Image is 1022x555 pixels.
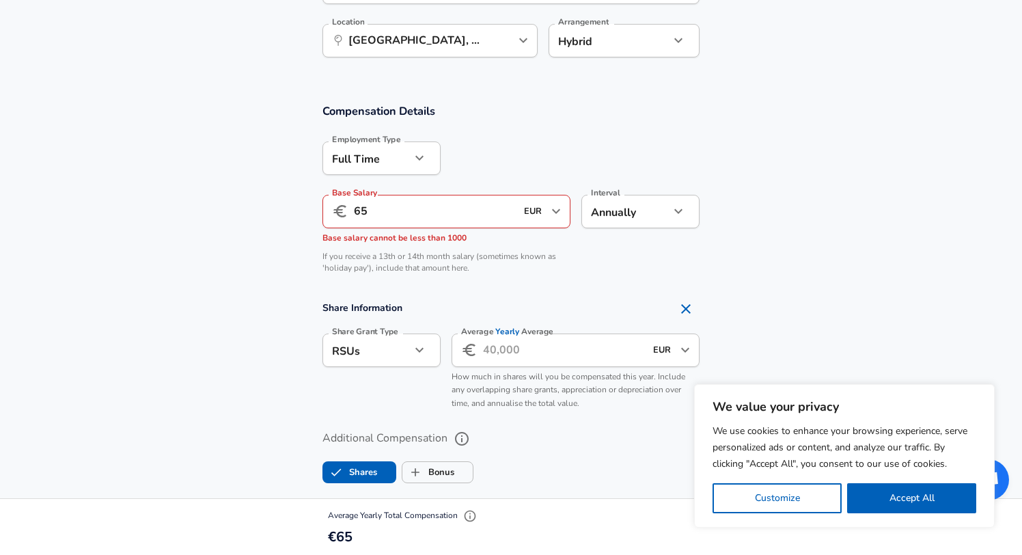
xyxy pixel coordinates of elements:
h3: Compensation Details [322,103,700,119]
div: Hybrid [549,24,649,57]
button: Remove Section [672,295,700,323]
h4: Share Information [322,295,700,323]
button: Customize [713,483,842,513]
div: RSUs [322,334,411,367]
label: Shares [323,459,377,485]
span: Yearly [496,325,520,337]
span: Base salary cannot be less than 1000 [322,232,467,243]
label: Base Salary [332,189,377,197]
span: Bonus [402,459,428,485]
p: We use cookies to enhance your browsing experience, serve personalized ads or content, and analyz... [713,423,976,472]
button: help [450,427,473,450]
label: Bonus [402,459,454,485]
label: Arrangement [558,18,609,26]
button: Open [547,202,566,221]
input: USD [649,340,676,361]
label: Additional Compensation [322,427,700,450]
button: Open [514,31,533,50]
input: USD [520,201,547,222]
button: Accept All [847,483,976,513]
p: We value your privacy [713,398,976,415]
button: BonusBonus [402,461,473,483]
input: 40,000 [483,334,645,367]
p: If you receive a 13th or 14th month salary (sometimes known as 'holiday pay'), include that amoun... [322,251,570,274]
div: Annually [581,195,669,228]
label: Employment Type [332,135,401,144]
button: SharesShares [322,461,396,483]
label: Interval [591,189,620,197]
button: Open [676,340,695,360]
button: Explain Total Compensation [460,506,480,526]
span: Shares [323,459,349,485]
div: Full Time [322,141,411,175]
div: We value your privacy [694,384,995,528]
span: How much in shares will you be compensated this year. Include any overlapping share grants, appre... [452,371,685,409]
input: 100,000 [354,195,516,228]
label: Average Average [461,327,553,336]
label: Location [332,18,364,26]
span: Average Yearly Total Compensation [328,510,480,521]
label: Share Grant Type [332,327,398,336]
